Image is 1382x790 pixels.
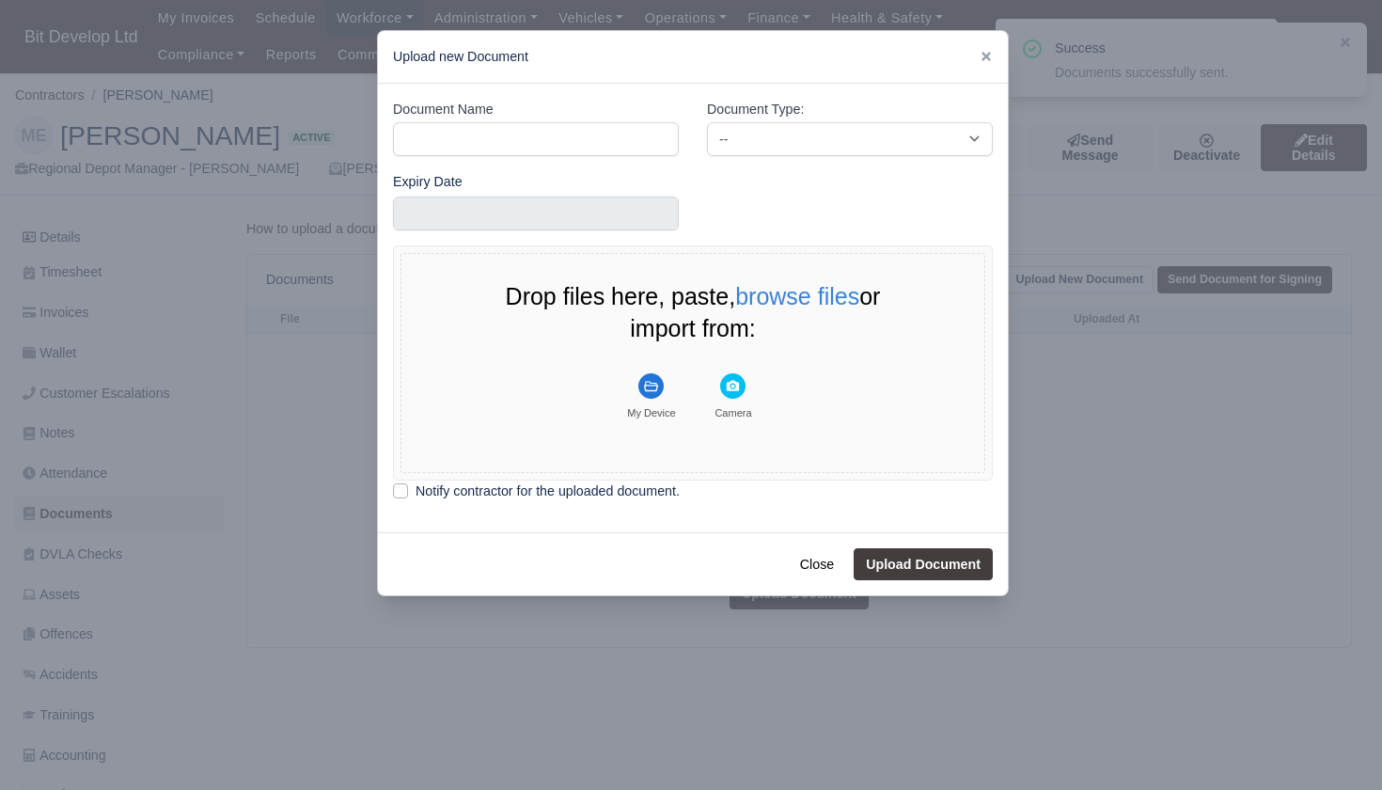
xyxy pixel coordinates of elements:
label: Expiry Date [393,171,463,193]
button: Upload Document [854,548,993,580]
div: Upload new Document [378,31,1008,84]
label: Document Type: [707,99,804,120]
div: Drop files here, paste, or import from: [467,281,919,345]
div: Camera [715,406,751,419]
button: Close [788,548,846,580]
div: File Uploader [393,245,993,481]
label: Notify contractor for the uploaded document. [416,481,680,502]
button: browse files [735,285,859,308]
label: Document Name [393,99,494,120]
div: My Device [627,406,675,419]
iframe: Chat Widget [1288,700,1382,790]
